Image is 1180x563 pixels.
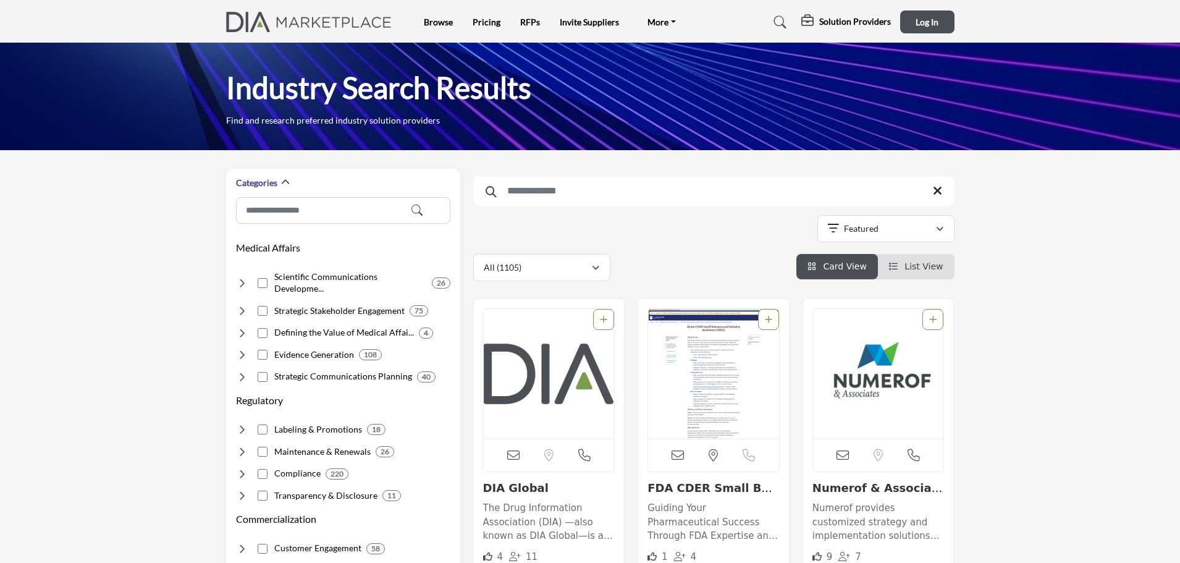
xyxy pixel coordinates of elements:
a: Add To List [765,315,772,324]
b: 220 [331,470,343,478]
span: 1 [662,551,668,562]
h3: DIA Global [483,481,615,495]
a: Open Listing in new tab [648,309,779,439]
div: 58 Results For Customer Engagement [366,543,385,554]
b: 108 [364,350,377,359]
a: Open Listing in new tab [484,309,615,439]
input: Select Defining the Value of Medical Affairs checkbox [258,328,268,338]
div: 108 Results For Evidence Generation [359,349,382,360]
span: 4 [497,551,503,562]
h3: Numerof & Associates [812,481,945,495]
i: Likes [812,552,822,561]
a: FDA CDER Small Busin... [647,481,776,508]
input: Select Compliance checkbox [258,469,268,479]
input: Select Evidence Generation checkbox [258,350,268,360]
li: List View [878,254,955,279]
span: Log In [916,17,938,27]
a: Numerof provides customized strategy and implementation solutions for market access, medical affa... [812,498,945,543]
div: 11 Results For Transparency & Disclosure [382,490,401,501]
img: DIA Global [484,309,615,439]
img: FDA CDER Small Business and Industry Assistance (SBIA) [648,309,779,439]
b: 40 [422,373,431,381]
span: 11 [526,551,537,562]
a: DIA Global [483,481,549,494]
p: Featured [844,222,879,235]
input: Select Maintenance & Renewals checkbox [258,447,268,457]
a: Search [762,12,794,32]
div: 40 Results For Strategic Communications Planning [417,371,436,383]
div: 4 Results For Defining the Value of Medical Affairs [419,328,433,339]
div: 18 Results For Labeling & Promotions [367,424,386,435]
span: List View [904,261,943,271]
h5: Solution Providers [819,16,891,27]
b: 11 [387,491,396,500]
h4: Strategic Communications Planning: Developing publication plans demonstrating product benefits an... [274,370,412,383]
div: 26 Results For Maintenance & Renewals [376,446,394,457]
b: 75 [415,307,423,315]
a: More [639,14,685,31]
i: Like [647,552,657,561]
h3: FDA CDER Small Business and Industry Assistance (SBIA) [647,481,780,495]
i: Likes [483,552,492,561]
p: Guiding Your Pharmaceutical Success Through FDA Expertise and Support The organization operates a... [647,501,780,543]
h4: Compliance: Local and global regulatory compliance. [274,467,321,480]
a: The Drug Information Association (DIA) —also known as DIA Global—is a nonprofit, member-driven pr... [483,498,615,543]
a: Browse [424,17,453,27]
input: Select Labeling & Promotions checkbox [258,425,268,434]
h4: Labeling & Promotions: Determining safe product use specifications and claims. [274,423,362,436]
b: 26 [437,279,445,287]
button: Commercialization [236,512,316,527]
a: Numerof & Associates... [812,481,945,508]
h4: Maintenance & Renewals: Maintaining marketing authorizations and safety reporting. [274,446,371,458]
h4: Evidence Generation: Research to support clinical and economic value claims. [274,349,354,361]
input: Select Strategic Communications Planning checkbox [258,372,268,382]
b: 18 [372,425,381,434]
input: Search Keyword [473,176,955,206]
p: All (1105) [484,261,521,274]
p: The Drug Information Association (DIA) —also known as DIA Global—is a nonprofit, member-driven pr... [483,501,615,543]
h4: Customer Engagement: Understanding and optimizing patient experience across channels. [274,542,361,554]
span: 4 [691,551,697,562]
span: 7 [855,551,861,562]
div: 220 Results For Compliance [326,468,348,480]
p: Numerof provides customized strategy and implementation solutions for market access, medical affa... [812,501,945,543]
a: RFPs [520,17,540,27]
p: Find and research preferred industry solution providers [226,114,440,127]
a: Guiding Your Pharmaceutical Success Through FDA Expertise and Support The organization operates a... [647,498,780,543]
input: Select Scientific Communications Development checkbox [258,278,268,288]
a: Pricing [473,17,500,27]
div: Solution Providers [801,15,891,30]
input: Search Category [236,197,450,224]
a: View Card [807,261,867,271]
div: 75 Results For Strategic Stakeholder Engagement [410,305,428,316]
span: 9 [827,551,833,562]
button: Medical Affairs [236,240,300,255]
button: Regulatory [236,393,283,408]
a: Invite Suppliers [560,17,619,27]
a: Add To List [600,315,607,324]
h4: Transparency & Disclosure: Transparency & Disclosure [274,489,377,502]
h4: Strategic Stakeholder Engagement: Interacting with key opinion leaders and advocacy partners. [274,305,405,317]
input: Select Strategic Stakeholder Engagement checkbox [258,306,268,316]
li: Card View [796,254,878,279]
h2: Categories [236,177,277,189]
a: Add To List [929,315,937,324]
h4: Scientific Communications Development: Creating scientific content showcasing clinical evidence. [274,271,427,295]
span: Card View [823,261,866,271]
input: Select Customer Engagement checkbox [258,544,268,554]
a: View List [889,261,943,271]
b: 58 [371,544,380,553]
img: Numerof & Associates [813,309,944,439]
button: Featured [817,215,955,242]
b: 4 [424,329,428,337]
button: All (1105) [473,254,610,281]
h1: Industry Search Results [226,69,531,107]
a: Open Listing in new tab [813,309,944,439]
div: 26 Results For Scientific Communications Development [432,277,450,289]
img: Site Logo [226,12,398,32]
button: Log In [900,11,955,33]
input: Select Transparency & Disclosure checkbox [258,491,268,501]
